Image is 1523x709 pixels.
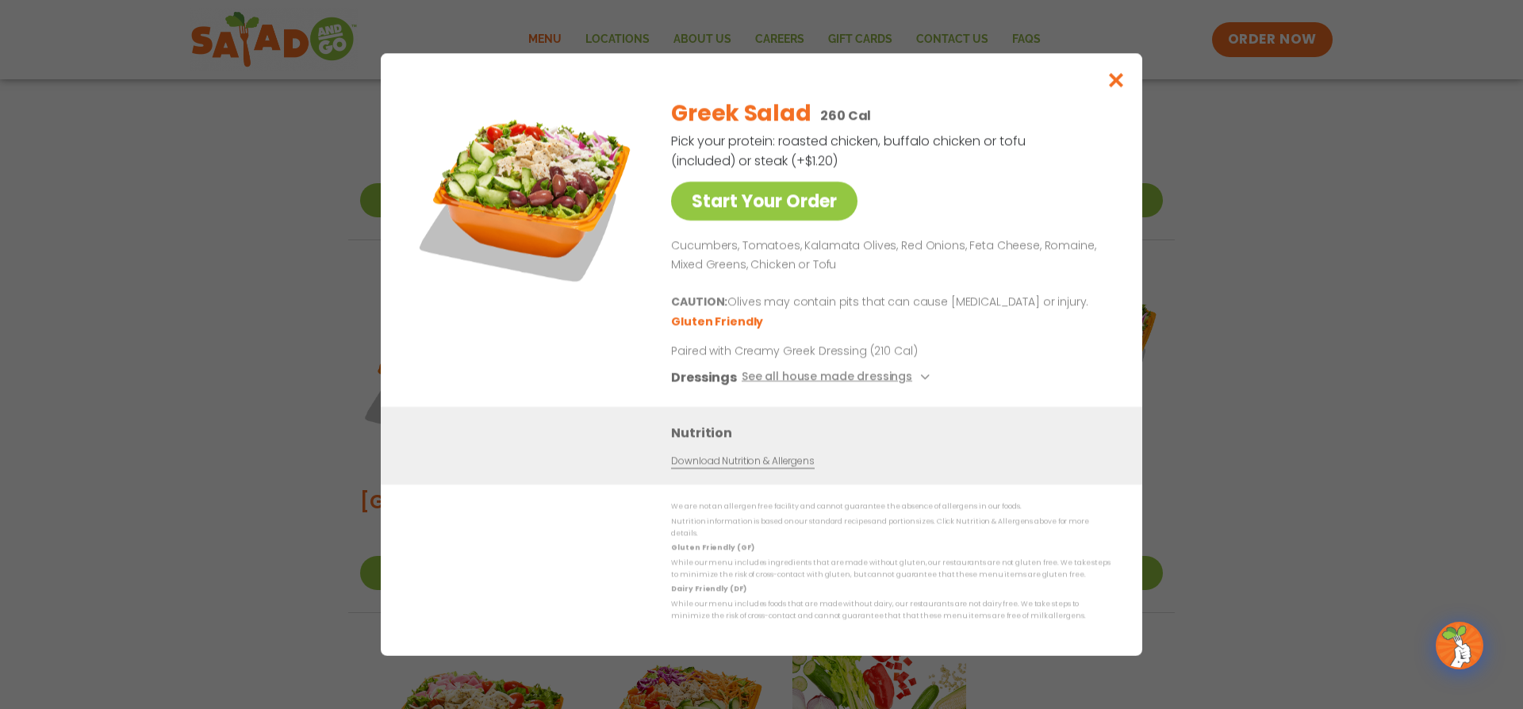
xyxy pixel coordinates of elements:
p: While our menu includes foods that are made without dairy, our restaurants are not dairy free. We... [671,597,1111,622]
a: Start Your Order [671,182,857,220]
h2: Greek Salad [671,97,811,130]
li: Gluten Friendly [671,313,765,330]
button: Close modal [1091,53,1142,106]
strong: Gluten Friendly (GF) [671,542,754,552]
p: Nutrition information is based on our standard recipes and portion sizes. Click Nutrition & Aller... [671,515,1111,540]
p: While our menu includes ingredients that are made without gluten, our restaurants are not gluten ... [671,557,1111,581]
h3: Nutrition [671,423,1118,443]
p: 260 Cal [820,105,871,125]
img: Featured product photo for Greek Salad [416,85,639,307]
h3: Dressings [671,367,737,387]
img: wpChatIcon [1437,623,1482,668]
strong: Dairy Friendly (DF) [671,584,746,593]
p: We are not an allergen free facility and cannot guarantee the absence of allergens in our foods. [671,500,1111,512]
p: Cucumbers, Tomatoes, Kalamata Olives, Red Onions, Feta Cheese, Romaine, Mixed Greens, Chicken or ... [671,236,1104,274]
b: CAUTION: [671,293,727,309]
p: Pick your protein: roasted chicken, buffalo chicken or tofu (included) or steak (+$1.20) [671,131,1028,171]
p: Paired with Creamy Greek Dressing (210 Cal) [671,343,965,359]
a: Download Nutrition & Allergens [671,454,814,469]
button: See all house made dressings [742,367,934,387]
p: Olives may contain pits that can cause [MEDICAL_DATA] or injury. [671,293,1104,312]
